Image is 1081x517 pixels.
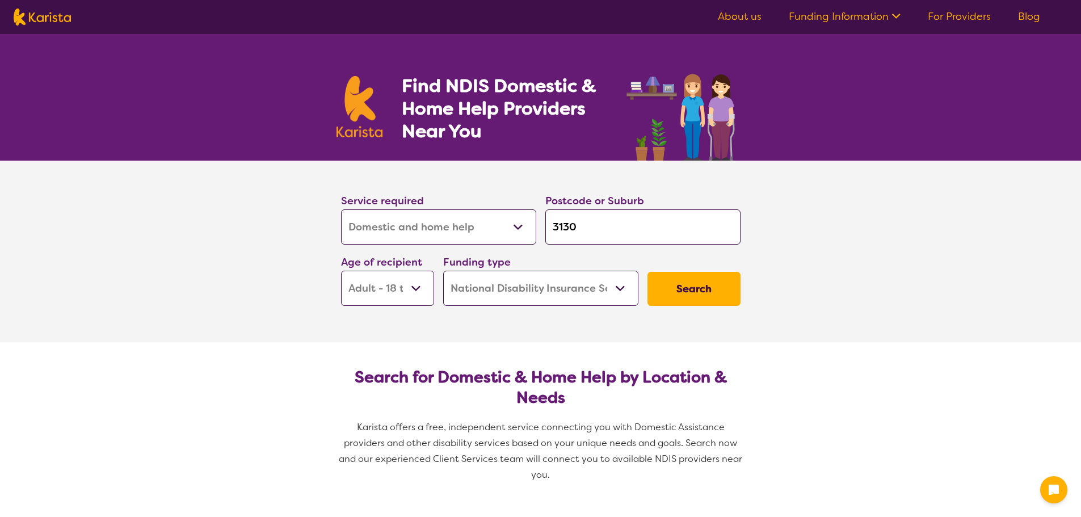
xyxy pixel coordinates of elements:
img: Karista logo [14,9,71,26]
a: About us [718,10,762,23]
h1: Find NDIS Domestic & Home Help Providers Near You [402,74,612,142]
a: For Providers [928,10,991,23]
span: Karista offers a free, independent service connecting you with Domestic Assistance providers and ... [339,421,744,481]
a: Blog [1018,10,1040,23]
h2: Search for Domestic & Home Help by Location & Needs [350,367,731,408]
a: Funding Information [789,10,901,23]
label: Funding type [443,255,511,269]
label: Age of recipient [341,255,422,269]
button: Search [647,272,741,306]
img: Karista logo [337,76,383,137]
img: domestic-help [623,61,744,161]
label: Service required [341,194,424,208]
input: Type [545,209,741,245]
label: Postcode or Suburb [545,194,644,208]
